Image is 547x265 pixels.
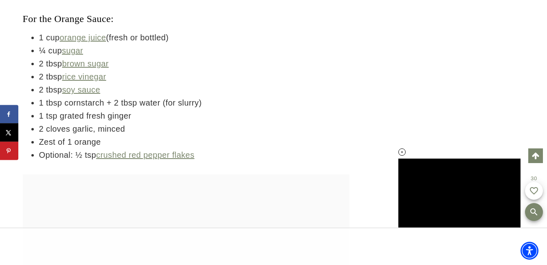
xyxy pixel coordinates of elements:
[39,122,349,135] li: 2 cloves garlic, minced
[62,59,108,68] a: brown sugar
[59,33,106,42] a: orange juice
[39,57,349,70] li: 2 tbsp
[23,13,114,24] span: For the Orange Sauce:
[39,70,349,83] li: 2 tbsp
[39,44,349,57] li: ¼ cup
[521,242,538,260] div: Accessibility Menu
[39,31,349,44] li: 1 cup (fresh or bottled)
[39,83,349,96] li: 2 tbsp
[39,96,349,109] li: 1 tbsp cornstarch + 2 tbsp water (for slurry)
[96,150,194,159] a: crushed red pepper flakes
[528,148,543,163] a: Scroll to top
[39,135,349,148] li: Zest of 1 orange
[62,72,106,81] a: rice vinegar
[209,236,339,257] iframe: Advertisement
[39,109,349,122] li: 1 tsp grated fresh ginger
[390,136,512,238] iframe: Advertisement
[390,30,512,132] iframe: Advertisement
[39,148,349,161] li: Optional: ½ tsp
[62,46,83,55] a: sugar
[62,85,100,94] a: soy sauce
